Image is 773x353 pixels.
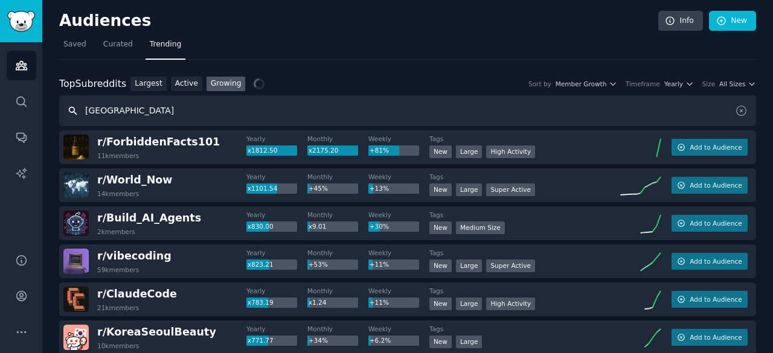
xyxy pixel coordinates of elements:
dt: Weekly [368,325,429,333]
span: +13% [370,185,389,192]
span: Member Growth [556,80,607,88]
span: All Sizes [719,80,745,88]
span: r/ KoreaSeoulBeauty [97,326,216,338]
span: Add to Audience [690,143,742,151]
dt: Weekly [368,135,429,143]
span: x783.19 [248,299,274,306]
a: Growing [207,77,246,92]
div: New [429,259,452,272]
dt: Tags [429,325,612,333]
span: r/ vibecoding [97,250,172,262]
span: Add to Audience [690,333,742,342]
span: Saved [63,39,86,50]
div: Large [456,183,483,196]
button: Add to Audience [672,215,748,232]
dt: Weekly [368,211,429,219]
a: Info [658,11,703,31]
span: x9.01 [309,223,327,230]
img: KoreaSeoulBeauty [63,325,89,350]
span: r/ Build_AI_Agents [97,212,201,224]
dt: Yearly [246,287,307,295]
div: 14k members [97,189,139,198]
div: 2k members [97,227,135,236]
dt: Monthly [307,211,368,219]
a: Active [171,77,202,92]
dt: Monthly [307,249,368,257]
span: +53% [309,261,328,268]
span: +81% [370,147,389,154]
span: Trending [150,39,181,50]
dt: Yearly [246,249,307,257]
dt: Tags [429,135,612,143]
span: x830.00 [248,223,274,230]
span: Curated [103,39,133,50]
button: Add to Audience [672,291,748,308]
div: Top Subreddits [59,77,126,92]
div: 59k members [97,266,139,274]
span: +45% [309,185,328,192]
button: Member Growth [556,80,617,88]
div: Large [456,297,483,310]
a: Curated [99,35,137,60]
div: Large [456,145,483,158]
img: Build_AI_Agents [63,211,89,236]
span: +34% [309,337,328,344]
button: Add to Audience [672,139,748,156]
span: r/ World_Now [97,174,172,186]
span: x1101.54 [248,185,278,192]
span: r/ ClaudeCode [97,288,177,300]
button: All Sizes [719,80,756,88]
div: 11k members [97,151,139,160]
span: +11% [370,261,389,268]
img: GummySearch logo [7,11,35,32]
div: Super Active [486,183,535,196]
div: Medium Size [456,221,505,234]
dt: Tags [429,287,612,295]
div: Super Active [486,259,535,272]
button: Add to Audience [672,329,748,346]
div: High Activity [486,297,535,310]
span: Add to Audience [690,181,742,189]
span: Add to Audience [690,295,742,304]
div: 21k members [97,304,139,312]
span: +30% [370,223,389,230]
span: +11% [370,299,389,306]
a: Saved [59,35,91,60]
div: New [429,145,452,158]
div: Large [456,336,483,348]
dt: Tags [429,249,612,257]
span: x2175.20 [309,147,339,154]
img: vibecoding [63,249,89,274]
input: Search name, description, topic [59,95,756,126]
dt: Monthly [307,287,368,295]
img: ForbiddenFacts101 [63,135,89,160]
dt: Monthly [307,173,368,181]
span: +6.2% [370,337,391,344]
span: x823.21 [248,261,274,268]
dt: Yearly [246,211,307,219]
button: Yearly [664,80,694,88]
button: Add to Audience [672,177,748,194]
div: Size [702,80,716,88]
div: Sort by [528,80,551,88]
div: 10k members [97,342,139,350]
div: Timeframe [626,80,660,88]
button: Add to Audience [672,253,748,270]
dt: Yearly [246,173,307,181]
h2: Audiences [59,11,658,31]
div: New [429,336,452,348]
img: ClaudeCode [63,287,89,312]
a: Largest [130,77,167,92]
a: New [709,11,756,31]
dt: Monthly [307,325,368,333]
dt: Monthly [307,135,368,143]
dt: Tags [429,211,612,219]
span: r/ ForbiddenFacts101 [97,136,220,148]
dt: Yearly [246,135,307,143]
div: High Activity [486,145,535,158]
img: World_Now [63,173,89,198]
span: Add to Audience [690,219,742,227]
span: Add to Audience [690,257,742,266]
dt: Weekly [368,287,429,295]
dt: Weekly [368,173,429,181]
